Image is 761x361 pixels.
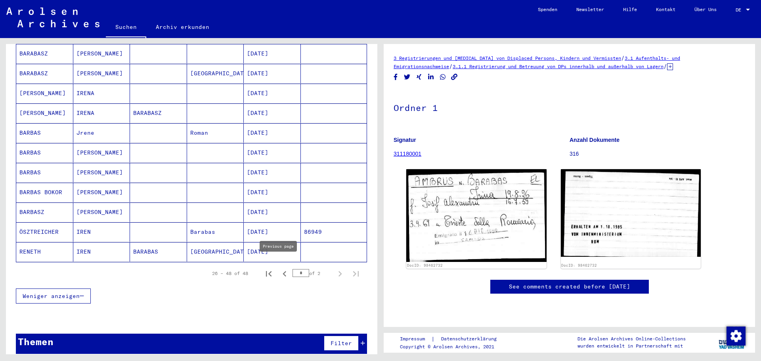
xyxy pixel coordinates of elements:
[449,63,453,70] span: /
[435,335,506,343] a: Datenschutzerklärung
[16,183,73,202] mat-cell: BARBAS BOKOR
[244,183,301,202] mat-cell: [DATE]
[187,242,244,262] mat-cell: [GEOGRAPHIC_DATA]
[450,72,459,82] button: Copy link
[16,163,73,182] mat-cell: BARBAS
[244,143,301,162] mat-cell: [DATE]
[244,222,301,242] mat-cell: [DATE]
[663,63,667,70] span: /
[16,64,73,83] mat-cell: BARABASZ
[403,72,411,82] button: Share on Twitter
[130,242,187,262] mat-cell: BARABAS
[301,222,367,242] mat-cell: 86949
[621,54,625,61] span: /
[717,332,747,352] img: yv_logo.png
[392,72,400,82] button: Share on Facebook
[16,202,73,222] mat-cell: BARBASZ
[427,72,435,82] button: Share on LinkedIn
[400,335,506,343] div: |
[400,335,431,343] a: Impressum
[577,335,686,342] p: Die Arolsen Archives Online-Collections
[509,283,630,291] a: See comments created before [DATE]
[570,150,745,158] p: 316
[187,123,244,143] mat-cell: Roman
[16,288,91,304] button: Weniger anzeigen
[16,44,73,63] mat-cell: BARABASZ
[277,265,293,281] button: Previous page
[415,72,423,82] button: Share on Xing
[73,103,130,123] mat-cell: IRENA
[146,17,219,36] a: Archiv erkunden
[561,263,597,267] a: DocID: 98462732
[736,7,744,13] span: DE
[348,265,364,281] button: Last page
[332,265,348,281] button: Next page
[293,269,332,277] div: of 2
[73,123,130,143] mat-cell: Jrene
[407,263,443,267] a: DocID: 98462732
[244,84,301,103] mat-cell: [DATE]
[16,103,73,123] mat-cell: [PERSON_NAME]
[727,327,746,346] img: Zustimmung ändern
[244,44,301,63] mat-cell: [DATE]
[244,64,301,83] mat-cell: [DATE]
[16,123,73,143] mat-cell: BARBAS
[16,222,73,242] mat-cell: ÖSZTREICHER
[261,265,277,281] button: First page
[406,169,547,262] img: 001.jpg
[73,44,130,63] mat-cell: [PERSON_NAME]
[570,137,620,143] b: Anzahl Dokumente
[244,163,301,182] mat-cell: [DATE]
[212,270,248,277] div: 26 – 48 of 48
[16,242,73,262] mat-cell: RENETH
[394,151,421,157] a: 311180001
[187,64,244,83] mat-cell: [GEOGRAPHIC_DATA]
[73,183,130,202] mat-cell: [PERSON_NAME]
[453,63,663,69] a: 3.1.1 Registrierung und Betreuung von DPs innerhalb und außerhalb von Lagern
[244,123,301,143] mat-cell: [DATE]
[244,202,301,222] mat-cell: [DATE]
[73,84,130,103] mat-cell: IRENA
[130,103,187,123] mat-cell: BARABASZ
[187,222,244,242] mat-cell: Barabas
[244,103,301,123] mat-cell: [DATE]
[324,336,359,351] button: Filter
[6,8,99,27] img: Arolsen_neg.svg
[331,340,352,347] span: Filter
[23,292,80,300] span: Weniger anzeigen
[106,17,146,38] a: Suchen
[394,137,416,143] b: Signatur
[16,84,73,103] mat-cell: [PERSON_NAME]
[16,143,73,162] mat-cell: BARBAS
[439,72,447,82] button: Share on WhatsApp
[244,242,301,262] mat-cell: [DATE]
[73,222,130,242] mat-cell: IREN
[726,326,745,345] div: Zustimmung ändern
[400,343,506,350] p: Copyright © Arolsen Archives, 2021
[561,169,701,257] img: 002.jpg
[73,143,130,162] mat-cell: [PERSON_NAME]
[577,342,686,350] p: wurden entwickelt in Partnerschaft mit
[18,334,54,349] div: Themen
[73,242,130,262] mat-cell: IREN
[394,90,745,124] h1: Ordner 1
[73,163,130,182] mat-cell: [PERSON_NAME]
[73,64,130,83] mat-cell: [PERSON_NAME]
[394,55,621,61] a: 3 Registrierungen und [MEDICAL_DATA] von Displaced Persons, Kindern und Vermissten
[73,202,130,222] mat-cell: [PERSON_NAME]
